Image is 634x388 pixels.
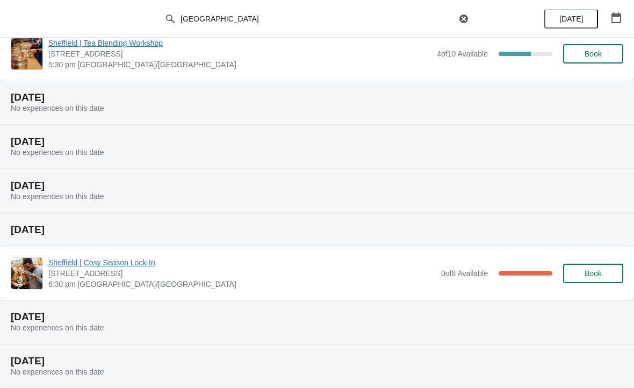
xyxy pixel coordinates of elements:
[563,264,623,283] button: Book
[48,48,431,59] span: [STREET_ADDRESS]
[48,257,436,268] span: Sheffield | Cosy Season Lock-In
[11,180,623,191] h2: [DATE]
[11,136,623,147] h2: [DATE]
[585,269,602,278] span: Book
[11,104,104,112] span: No experiences on this date
[11,148,104,157] span: No experiences on this date
[48,59,431,70] span: 5:30 pm [GEOGRAPHIC_DATA]/[GEOGRAPHIC_DATA]
[441,269,488,278] span: 0 of 8 Available
[437,50,488,58] span: 4 of 10 Available
[11,323,104,332] span: No experiences on this date
[11,192,104,201] span: No experiences on this date
[11,92,623,103] h2: [DATE]
[48,268,436,279] span: [STREET_ADDRESS]
[458,13,469,24] button: Clear
[585,50,602,58] span: Book
[544,9,598,29] button: [DATE]
[11,368,104,376] span: No experiences on this date
[180,9,456,29] input: Search
[48,279,436,290] span: 6:30 pm [GEOGRAPHIC_DATA]/[GEOGRAPHIC_DATA]
[11,258,42,289] img: Sheffield | Cosy Season Lock-In | 76 - 78 Pinstone Street, Sheffield, S1 2HP | 6:30 pm Europe/London
[559,15,583,23] span: [DATE]
[563,44,623,64] button: Book
[11,356,623,366] h2: [DATE]
[11,312,623,322] h2: [DATE]
[11,38,42,69] img: Sheffield | Tea Blending Workshop | 76 - 78 Pinstone Street, Sheffield, S1 2HP | 5:30 pm Europe/L...
[11,224,623,235] h2: [DATE]
[48,38,431,48] span: Sheffield | Tea Blending Workshop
